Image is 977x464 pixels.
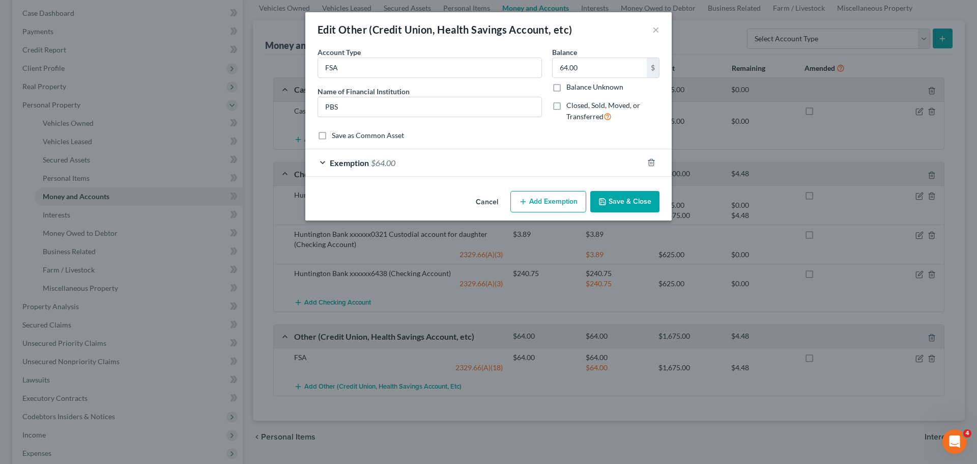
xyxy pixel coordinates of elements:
label: Balance [552,47,577,58]
input: Enter name... [318,97,541,117]
label: Save as Common Asset [332,130,404,141]
label: Account Type [318,47,361,58]
span: 4 [963,429,971,438]
button: × [652,23,659,36]
input: Credit Union, HSA, etc [318,58,541,77]
button: Save & Close [590,191,659,212]
button: Cancel [468,192,506,212]
input: 0.00 [553,58,647,77]
span: Exemption [330,158,369,168]
span: Name of Financial Institution [318,87,410,96]
button: Add Exemption [510,191,586,212]
iframe: Intercom live chat [942,429,967,454]
div: Edit Other (Credit Union, Health Savings Account, etc) [318,22,572,37]
div: $ [647,58,659,77]
span: $64.00 [371,158,395,168]
label: Balance Unknown [566,82,623,92]
span: Closed, Sold, Moved, or Transferred [566,101,640,121]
